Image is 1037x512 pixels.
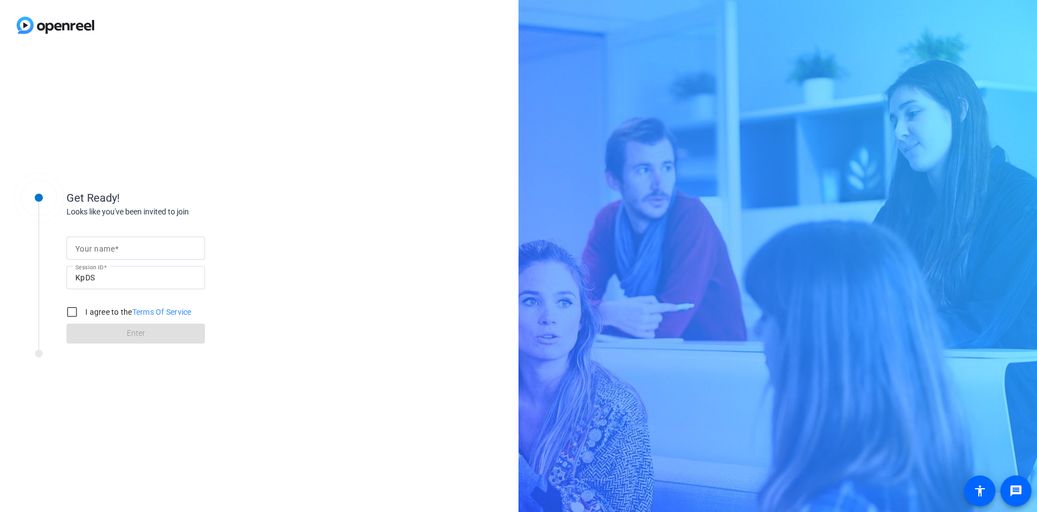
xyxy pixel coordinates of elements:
[83,306,192,318] label: I agree to the
[75,244,115,253] mat-label: Your name
[66,206,288,218] div: Looks like you've been invited to join
[66,190,288,206] div: Get Ready!
[132,308,192,316] a: Terms Of Service
[1009,484,1023,498] mat-icon: message
[75,264,104,270] mat-label: Session ID
[973,484,987,498] mat-icon: accessibility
